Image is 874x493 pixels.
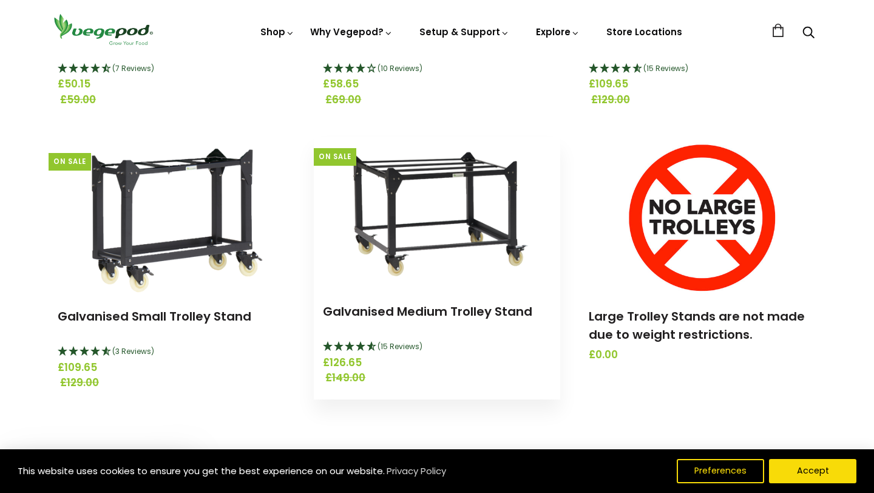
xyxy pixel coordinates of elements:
[112,63,154,73] span: 4.57 Stars - 7 Reviews
[325,92,553,108] span: £69.00
[328,137,545,289] img: Galvanised Medium Trolley Stand
[58,308,251,325] a: Galvanised Small Trolley Stand
[63,142,280,294] img: Galvanised Small Trolley Stand
[323,339,550,355] div: 4.73 Stars - 15 Reviews
[589,76,816,92] span: £109.65
[49,12,158,47] img: Vegepod
[323,76,550,92] span: £58.65
[643,63,688,73] span: 4.67 Stars - 15 Reviews
[260,25,294,38] a: Shop
[323,61,550,77] div: 4.1 Stars - 10 Reviews
[677,459,764,483] button: Preferences
[591,92,819,108] span: £129.00
[419,25,509,38] a: Setup & Support
[18,464,385,477] span: This website uses cookies to ensure you get the best experience on our website.
[58,360,285,376] span: £109.65
[58,76,285,92] span: £50.15
[58,61,285,77] div: 4.57 Stars - 7 Reviews
[802,27,815,40] a: Search
[536,25,580,38] a: Explore
[589,347,816,363] span: £0.00
[626,142,778,294] img: Large Trolley Stands are not made due to weight restrictions.
[378,63,422,73] span: 4.1 Stars - 10 Reviews
[323,303,532,320] a: Galvanised Medium Trolley Stand
[323,355,550,371] span: £126.65
[325,370,553,386] span: £149.00
[60,375,288,391] span: £129.00
[769,459,856,483] button: Accept
[589,308,805,343] a: Large Trolley Stands are not made due to weight restrictions.
[606,25,682,38] a: Store Locations
[385,460,448,482] a: Privacy Policy (opens in a new tab)
[112,346,154,356] span: 4.67 Stars - 3 Reviews
[378,341,422,352] span: 4.73 Stars - 15 Reviews
[589,61,816,77] div: 4.67 Stars - 15 Reviews
[58,344,285,360] div: 4.67 Stars - 3 Reviews
[60,92,288,108] span: £59.00
[310,25,393,38] a: Why Vegepod?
